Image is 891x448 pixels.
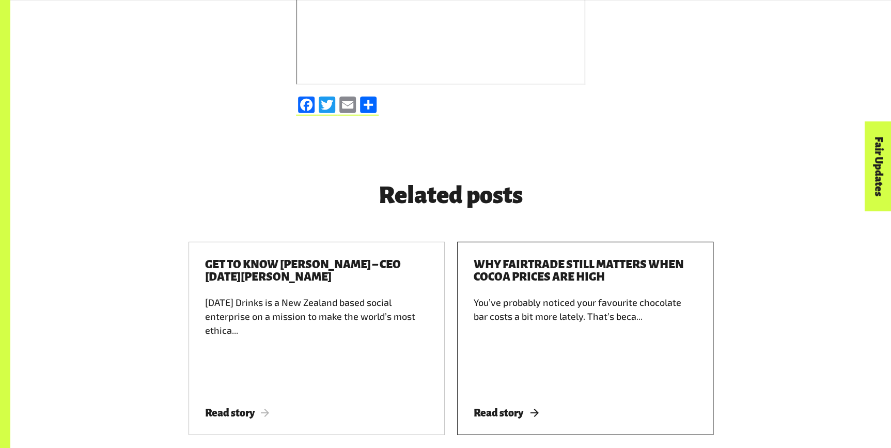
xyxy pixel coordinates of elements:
h3: Why Fairtrade still matters when cocoa prices are high [474,258,697,283]
h3: Get to know [PERSON_NAME] – CEO [DATE][PERSON_NAME] [205,258,428,283]
span: Read story [474,407,538,419]
h4: Related posts [296,182,606,208]
a: Why Fairtrade still matters when cocoa prices are high You’ve probably noticed your favourite cho... [457,242,713,435]
div: You’ve probably noticed your favourite chocolate bar costs a bit more lately. That’s beca... [474,296,697,389]
a: Facebook [296,97,317,116]
div: [DATE] Drinks is a New Zealand based social enterprise on a mission to make the world’s most ethi... [205,296,428,389]
span: Read story [205,407,270,419]
a: Twitter [317,97,337,116]
a: Share [358,97,379,116]
a: Get to know [PERSON_NAME] – CEO [DATE][PERSON_NAME] [DATE] Drinks is a New Zealand based social e... [189,242,445,435]
a: Email [337,97,358,116]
